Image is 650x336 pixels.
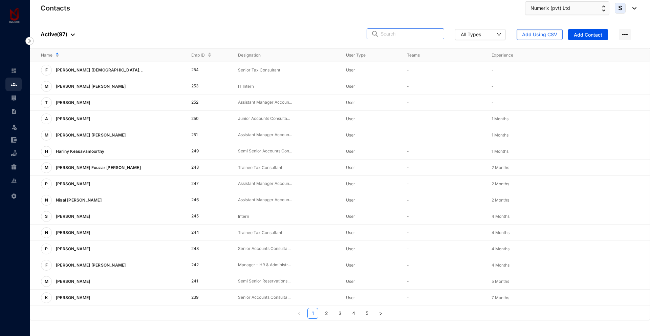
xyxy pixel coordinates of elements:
[238,148,335,154] p: Semi Senior Accounts Con...
[45,166,48,170] span: M
[52,130,128,141] p: [PERSON_NAME] [PERSON_NAME]
[45,198,48,202] span: N
[346,295,355,300] span: User
[346,246,355,251] span: User
[335,48,396,62] th: User Type
[238,115,335,122] p: Junior Accounts Consulta...
[5,174,22,187] li: Reports
[574,31,602,38] span: Add Contact
[5,147,22,160] li: Loan
[602,5,605,12] img: up-down-arrow.74152d26bf9780fbf563ca9c90304185.svg
[180,225,227,241] td: 244
[45,149,48,153] span: H
[238,164,335,171] p: Trainee Tax Consultant
[11,108,17,114] img: contract-unselected.99e2b2107c0a7dd48938.svg
[346,279,355,284] span: User
[5,78,22,91] li: Contacts
[346,197,355,203] span: User
[375,308,386,319] li: Next Page
[11,164,17,170] img: gratuity-unselected.a8c340787eea3cf492d7.svg
[334,308,345,319] li: 3
[371,30,379,37] img: search.8ce656024d3affaeffe32e5b30621cb7.svg
[378,312,383,316] span: right
[45,247,48,251] span: P
[238,246,335,252] p: Senior Accounts Consulta...
[335,308,345,318] a: 3
[180,78,227,94] td: 253
[52,292,93,303] p: [PERSON_NAME]
[238,213,335,220] p: Intern
[238,83,335,90] p: IT Intern
[180,127,227,143] td: 251
[481,48,565,62] th: Experience
[497,32,501,37] span: down
[294,308,305,319] button: left
[45,296,48,300] span: K
[25,37,34,45] img: nav-icon-right.af6afadce00d159da59955279c43614e.svg
[5,64,22,78] li: Home
[45,214,48,218] span: S
[11,81,17,87] img: people.b0bd17028ad2877b116a.svg
[5,133,22,147] li: Expenses
[346,230,355,235] span: User
[407,197,481,204] p: -
[407,148,481,155] p: -
[348,308,359,318] a: 4
[492,197,509,203] span: 2 Months
[321,308,331,318] a: 2
[52,227,93,238] p: [PERSON_NAME]
[362,308,372,318] a: 5
[346,100,355,105] span: User
[180,257,227,273] td: 242
[522,31,557,38] span: Add Using CSV
[308,308,318,318] a: 1
[238,67,335,73] p: Senior Tax Consultant
[407,213,481,220] p: -
[41,30,75,38] p: Active ( 97 )
[396,48,481,62] th: Teams
[5,160,22,174] li: Gratuity
[629,7,636,9] img: dropdown-black.8e83cc76930a90b1a4fdb6d089b7bf3a.svg
[45,231,48,235] span: N
[238,262,335,268] p: Manager – HR & Administr...
[52,97,93,108] p: [PERSON_NAME]
[191,52,205,59] span: Emp ID
[346,181,355,186] span: User
[45,263,48,267] span: F
[11,68,17,74] img: home-unselected.a29eae3204392db15eaf.svg
[180,94,227,111] td: 252
[407,294,481,301] p: -
[180,290,227,306] td: 239
[407,181,481,187] p: -
[180,241,227,257] td: 243
[492,246,510,251] span: 4 Months
[11,124,18,130] img: leave-unselected.2934df6273408c3f84d9.svg
[346,214,355,219] span: User
[180,192,227,208] td: 246
[41,52,52,59] span: Name
[517,29,563,40] button: Add Using CSV
[346,116,355,121] span: User
[492,165,509,170] span: 2 Months
[180,208,227,225] td: 245
[45,279,48,283] span: M
[180,48,227,62] th: Emp ID
[346,132,355,138] span: User
[346,149,355,154] span: User
[52,178,93,189] p: [PERSON_NAME]
[7,8,22,23] img: logo
[52,146,107,157] p: Hariny Keasavamoorthy
[492,181,509,186] span: 2 Months
[180,306,227,322] td: 238
[238,181,335,187] p: Assistant Manager Accoun...
[492,149,508,154] span: 1 Months
[45,117,48,121] span: A
[346,84,355,89] span: User
[11,95,17,101] img: payroll-unselected.b590312f920e76f0c668.svg
[238,278,335,285] p: Semi Senior Reservations...
[461,31,481,38] div: All Types
[52,211,93,222] p: [PERSON_NAME]
[11,137,17,143] img: expense-unselected.2edcf0507c847f3e9e96.svg
[375,308,386,319] button: right
[56,67,144,72] span: [PERSON_NAME] [DEMOGRAPHIC_DATA]...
